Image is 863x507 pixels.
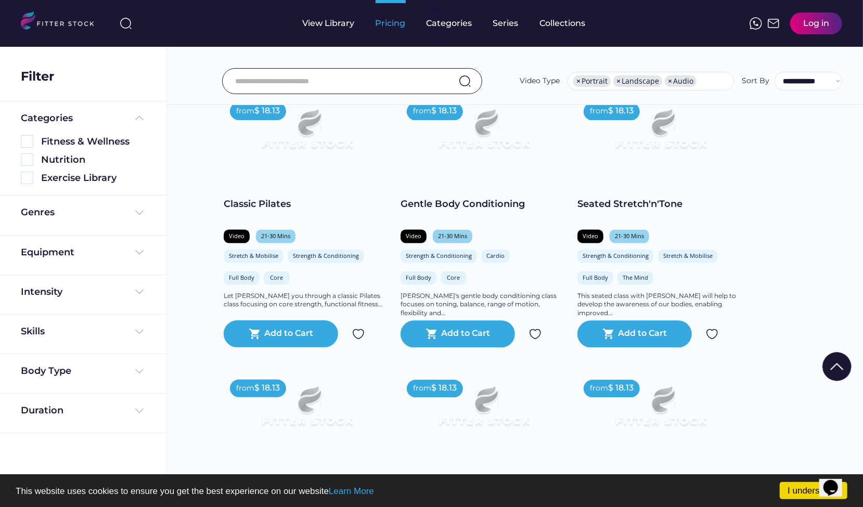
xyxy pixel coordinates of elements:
img: search-normal%203.svg [120,17,132,30]
div: Exercise Library [41,172,146,185]
button: shopping_cart [426,328,438,340]
img: Frame%2079%20%281%29.svg [594,373,727,448]
div: Add to Cart [619,328,667,340]
div: 21-30 Mins [438,232,467,240]
a: I understand! [780,482,847,499]
span: × [616,77,621,85]
img: Group%201000002324.svg [529,328,542,340]
div: Video [229,232,244,240]
div: $ 18.13 [254,105,280,116]
img: Frame%2051.svg [767,17,780,30]
div: View Library [303,18,355,29]
div: $ 18.13 [431,105,457,116]
span: × [576,77,581,85]
img: Rectangle%205126.svg [21,153,33,166]
div: The Mind [623,274,648,281]
div: Collections [540,18,586,29]
img: Frame%20%284%29.svg [133,365,146,378]
img: search-normal.svg [459,75,471,87]
img: Rectangle%205126.svg [21,135,33,148]
div: Classic Pilates [224,198,390,211]
div: fvck [427,5,440,16]
div: Genres [21,206,55,219]
p: This website uses cookies to ensure you get the best experience on our website [16,487,847,496]
img: Frame%2079%20%281%29.svg [417,96,550,171]
img: Frame%2079%20%281%29.svg [594,96,727,171]
div: $ 18.13 [608,105,634,116]
button: shopping_cart [249,328,261,340]
div: Fitness & Wellness [41,135,146,148]
div: Video [583,232,598,240]
div: [PERSON_NAME]'s gentle body conditioning class focuses on toning, balance, range of motion, flexi... [401,292,567,318]
a: Learn More [329,486,374,496]
img: Frame%20%284%29.svg [133,285,146,298]
img: Frame%2079%20%281%29.svg [240,96,373,171]
div: from [590,383,608,394]
div: Stretch & Mobilise [229,252,278,259]
div: Strength & Conditioning [406,252,472,259]
div: Full Body [229,274,254,281]
div: Categories [21,112,73,125]
div: Strength & Conditioning [583,252,649,259]
div: Cardio [486,252,505,259]
div: $ 18.13 [608,382,634,394]
img: meteor-icons_whatsapp%20%281%29.svg [750,17,762,30]
div: Filter [21,68,54,85]
img: Frame%20%284%29.svg [133,206,146,219]
div: Let [PERSON_NAME] you through a classic Pilates class focusing on core strength, functional fitne... [224,292,390,309]
div: Video [406,232,421,240]
img: Frame%20%284%29.svg [133,405,146,417]
li: Portrait [573,75,611,87]
div: 21-30 Mins [615,232,644,240]
div: 21-30 Mins [261,232,290,240]
li: Audio [665,75,697,87]
img: LOGO.svg [21,11,103,33]
div: Gentle Body Conditioning [401,198,567,211]
img: Frame%2079%20%281%29.svg [240,373,373,448]
div: Stretch & Mobilise [663,252,713,259]
span: × [668,77,672,85]
img: Frame%20%284%29.svg [133,246,146,258]
li: Landscape [613,75,662,87]
div: from [413,106,431,116]
img: Frame%2079%20%281%29.svg [417,373,550,448]
img: Group%201000002324.svg [706,328,718,340]
img: Group%201000002322%20%281%29.svg [822,352,852,381]
img: Rectangle%205126.svg [21,172,33,184]
img: Frame%20%285%29.svg [133,112,146,124]
div: from [236,383,254,394]
div: Series [493,18,519,29]
div: Body Type [21,365,71,378]
div: Equipment [21,246,74,259]
div: Categories [427,18,472,29]
div: Strength & Conditioning [293,252,359,259]
div: Core [269,274,285,281]
div: Log in [803,18,829,29]
div: Intensity [21,285,62,298]
div: from [413,383,431,394]
div: Core [446,274,461,281]
div: Pricing [376,18,406,29]
div: Nutrition [41,153,146,166]
div: Full Body [583,274,608,281]
div: Add to Cart [442,328,491,340]
img: Frame%20%284%29.svg [133,326,146,338]
div: from [236,106,254,116]
img: Group%201000002324.svg [352,328,365,340]
div: Seated Stretch'n'Tone [577,198,744,211]
div: This seated class with [PERSON_NAME] will help to develop the awareness of our bodies, enabling i... [577,292,744,318]
div: Sort By [742,76,769,86]
div: Full Body [406,274,431,281]
div: $ 18.13 [431,382,457,394]
div: Skills [21,325,47,338]
div: Duration [21,404,63,417]
div: Add to Cart [265,328,314,340]
button: shopping_cart [602,328,615,340]
div: Video Type [520,76,560,86]
iframe: chat widget [819,465,853,497]
div: from [590,106,608,116]
div: $ 18.13 [254,382,280,394]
